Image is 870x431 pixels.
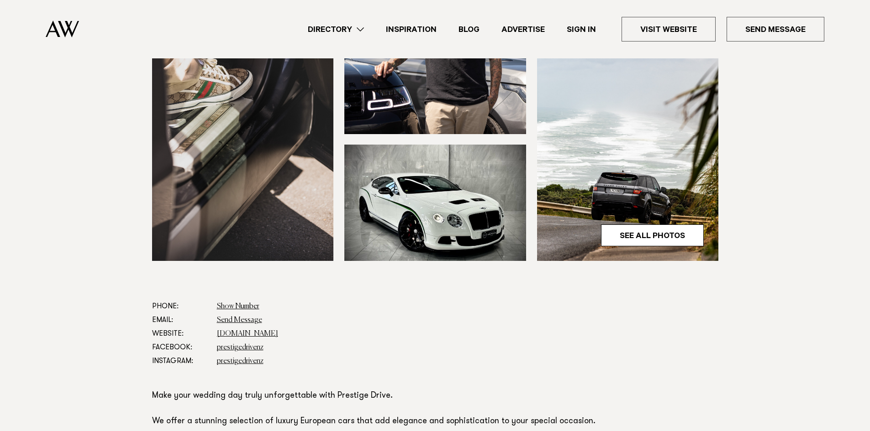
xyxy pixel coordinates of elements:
[152,313,210,327] dt: Email:
[152,300,210,313] dt: Phone:
[152,327,210,341] dt: Website:
[152,341,210,354] dt: Facebook:
[217,358,264,365] a: prestigedrivenz
[622,17,716,42] a: Visit Website
[217,317,262,324] a: Send Message
[297,23,375,36] a: Directory
[375,23,448,36] a: Inspiration
[152,354,210,368] dt: Instagram:
[217,344,264,351] a: prestigedrivenz
[556,23,607,36] a: Sign In
[727,17,824,42] a: Send Message
[217,330,278,338] a: [DOMAIN_NAME]
[46,21,79,37] img: Auckland Weddings Logo
[217,303,259,310] a: Show Number
[490,23,556,36] a: Advertise
[601,224,704,246] a: See All Photos
[448,23,490,36] a: Blog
